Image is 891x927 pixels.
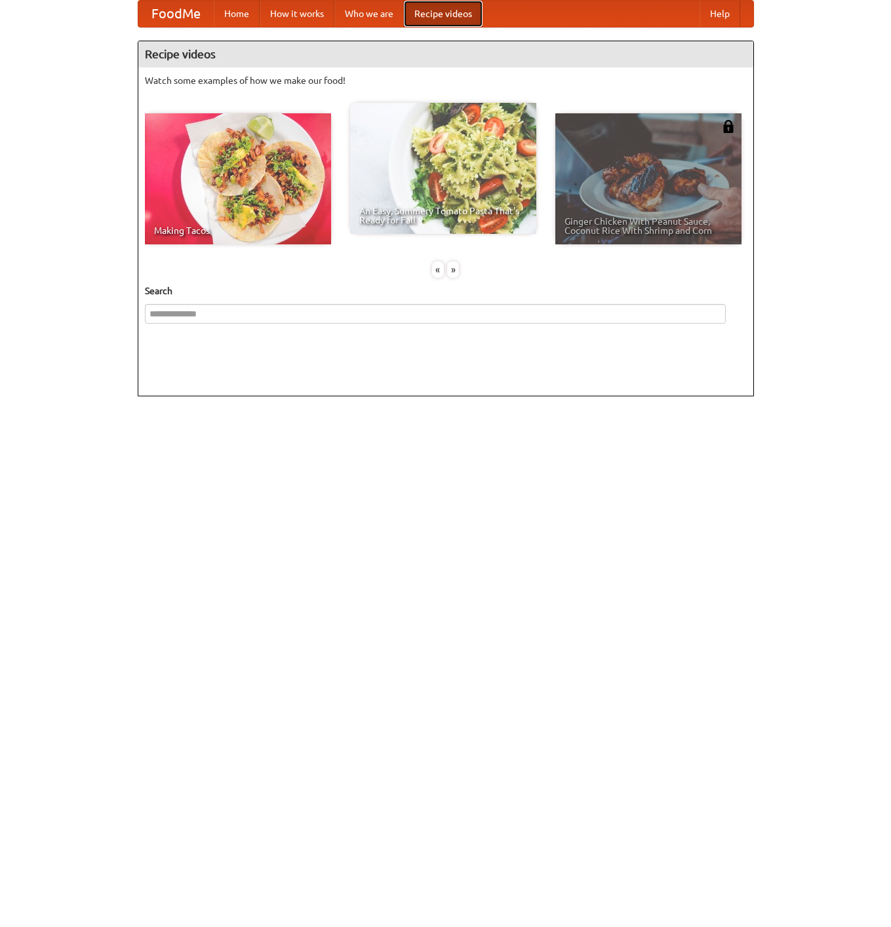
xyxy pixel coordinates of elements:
div: « [432,261,444,278]
p: Watch some examples of how we make our food! [145,74,747,87]
a: Who we are [334,1,404,27]
a: Recipe videos [404,1,483,27]
a: Help [700,1,740,27]
h4: Recipe videos [138,41,753,67]
a: An Easy, Summery Tomato Pasta That's Ready for Fall [350,103,536,234]
span: An Easy, Summery Tomato Pasta That's Ready for Fall [359,206,527,225]
a: Making Tacos [145,113,331,244]
h5: Search [145,284,747,297]
img: 483408.png [722,120,735,133]
a: FoodMe [138,1,214,27]
a: Home [214,1,260,27]
span: Making Tacos [154,226,322,235]
a: How it works [260,1,334,27]
div: » [447,261,459,278]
